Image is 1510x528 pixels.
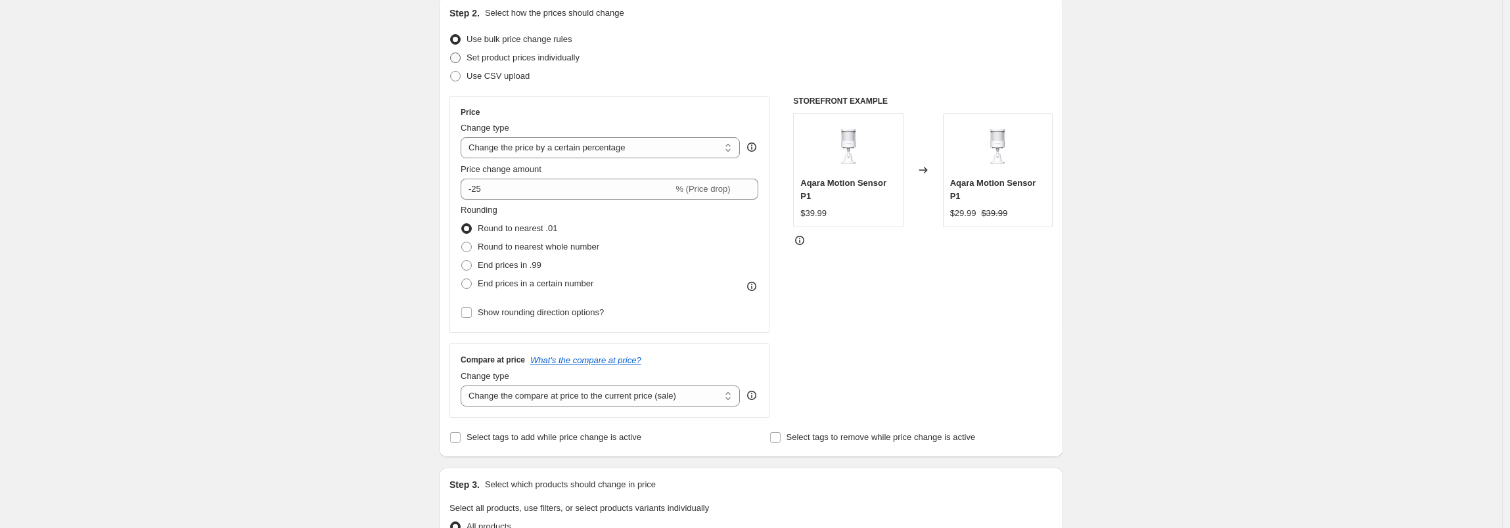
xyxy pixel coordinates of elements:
div: $39.99 [800,207,827,220]
strike: $39.99 [981,207,1007,220]
h3: Price [461,107,480,118]
span: Show rounding direction options? [478,307,604,317]
span: Aqara Motion Sensor P1 [950,178,1036,201]
h6: STOREFRONT EXAMPLE [793,96,1053,106]
div: $29.99 [950,207,976,220]
h2: Step 3. [449,478,480,491]
span: % (Price drop) [675,184,730,194]
span: Set product prices individually [467,53,580,62]
span: Price change amount [461,164,541,174]
span: Select all products, use filters, or select products variants individually [449,503,709,513]
span: Rounding [461,205,497,215]
span: End prices in .99 [478,260,541,270]
span: Round to nearest .01 [478,223,557,233]
button: What's the compare at price? [530,355,641,365]
span: Use CSV upload [467,71,530,81]
span: Select tags to remove while price change is active [787,432,976,442]
h2: Step 2. [449,7,480,20]
span: Use bulk price change rules [467,34,572,44]
span: End prices in a certain number [478,278,593,288]
p: Select how the prices should change [485,7,624,20]
img: 27_80x.png [822,120,875,173]
h3: Compare at price [461,355,525,365]
span: Change type [461,123,509,133]
input: -15 [461,179,673,200]
span: Round to nearest whole number [478,242,599,252]
span: Change type [461,371,509,381]
div: help [745,141,758,154]
span: Aqara Motion Sensor P1 [800,178,886,201]
div: help [745,389,758,402]
img: 27_80x.png [971,120,1024,173]
p: Select which products should change in price [485,478,656,491]
span: Select tags to add while price change is active [467,432,641,442]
